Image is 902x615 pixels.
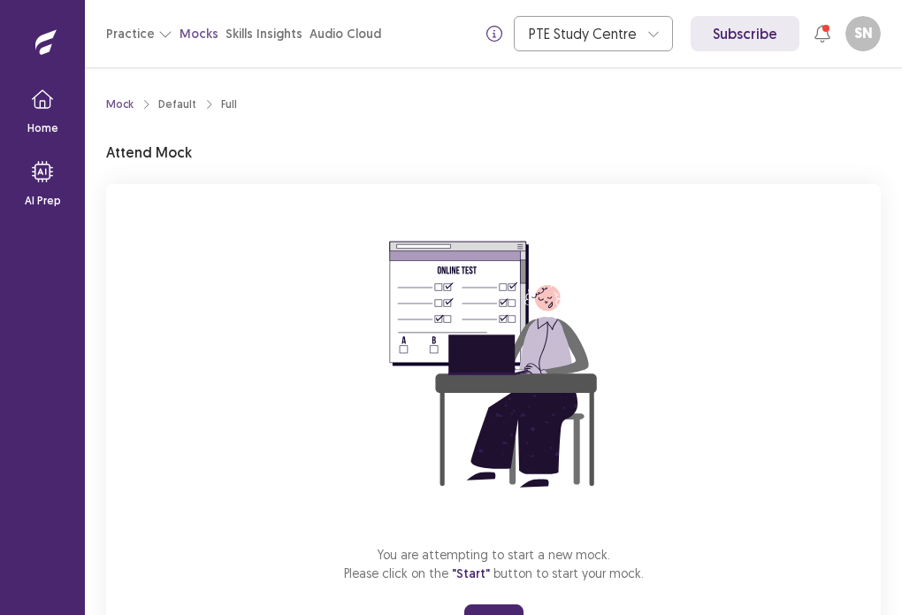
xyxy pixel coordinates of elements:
[478,18,510,50] button: info
[310,25,381,43] a: Audio Cloud
[452,565,490,581] span: "Start"
[845,16,881,51] button: SN
[334,205,653,524] img: attend-mock
[106,96,134,112] a: Mock
[106,96,237,112] nav: breadcrumb
[158,96,196,112] div: Default
[225,25,302,43] a: Skills Insights
[691,16,799,51] a: Subscribe
[106,18,172,50] button: Practice
[27,120,58,136] p: Home
[106,142,192,163] p: Attend Mock
[180,25,218,43] a: Mocks
[529,17,638,50] div: PTE Study Centre
[25,193,61,209] p: AI Prep
[221,96,237,112] div: Full
[344,545,644,583] p: You are attempting to start a new mock. Please click on the button to start your mock.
